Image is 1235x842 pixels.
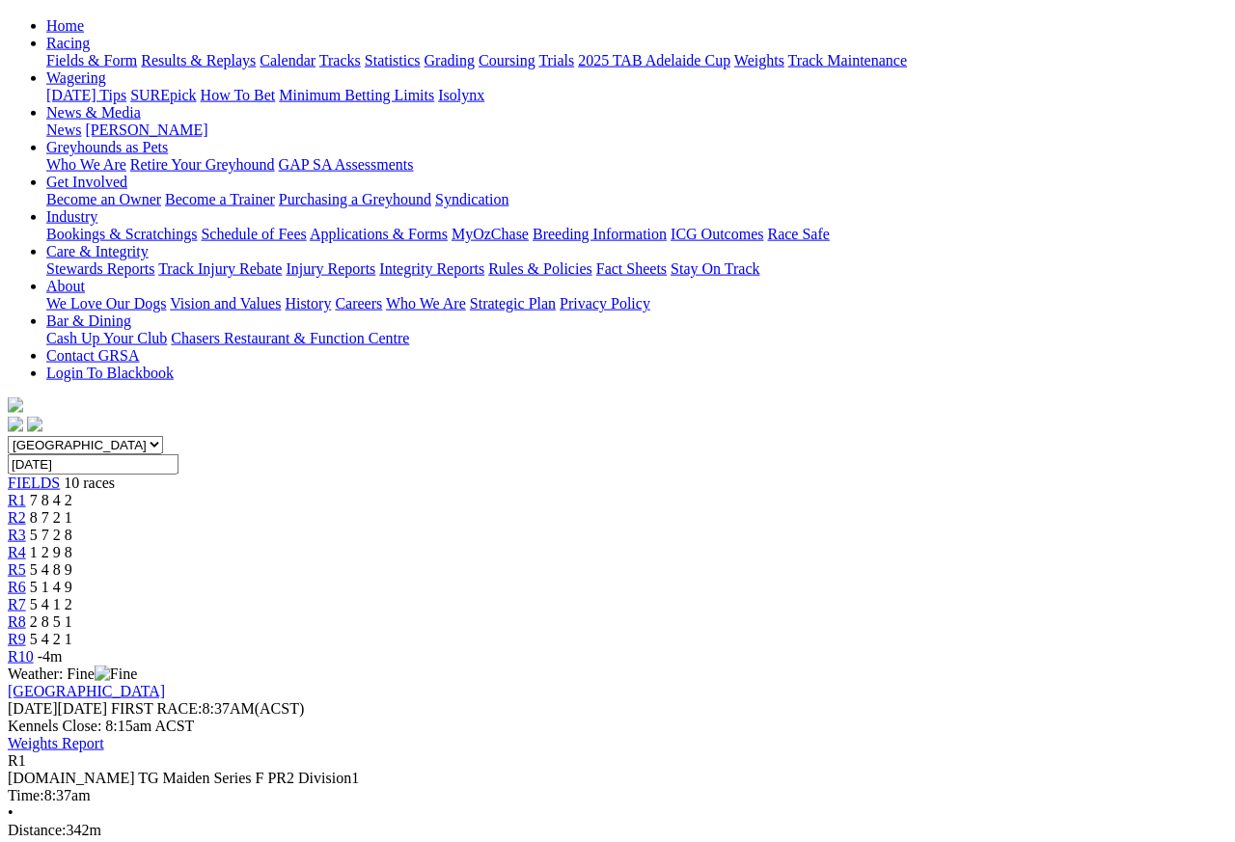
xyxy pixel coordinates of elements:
[560,295,650,312] a: Privacy Policy
[596,260,667,277] a: Fact Sheets
[30,492,72,508] span: 7 8 4 2
[285,295,331,312] a: History
[46,52,1227,69] div: Racing
[130,87,196,103] a: SUREpick
[319,52,361,68] a: Tracks
[30,561,72,578] span: 5 4 8 9
[46,260,1227,278] div: Care & Integrity
[425,52,475,68] a: Grading
[479,52,535,68] a: Coursing
[8,579,26,595] a: R6
[46,330,167,346] a: Cash Up Your Club
[386,295,466,312] a: Who We Are
[141,52,256,68] a: Results & Replays
[8,475,60,491] a: FIELDS
[533,226,667,242] a: Breeding Information
[379,260,484,277] a: Integrity Reports
[46,52,137,68] a: Fields & Form
[30,509,72,526] span: 8 7 2 1
[488,260,592,277] a: Rules & Policies
[30,631,72,647] span: 5 4 2 1
[452,226,529,242] a: MyOzChase
[111,700,304,717] span: 8:37AM(ACST)
[46,330,1227,347] div: Bar & Dining
[46,104,141,121] a: News & Media
[8,700,58,717] span: [DATE]
[46,208,97,225] a: Industry
[46,191,161,207] a: Become an Owner
[578,52,730,68] a: 2025 TAB Adelaide Cup
[46,122,1227,139] div: News & Media
[170,295,281,312] a: Vision and Values
[734,52,784,68] a: Weights
[46,226,197,242] a: Bookings & Scratchings
[46,87,1227,104] div: Wagering
[46,35,90,51] a: Racing
[46,139,168,155] a: Greyhounds as Pets
[8,683,165,699] a: [GEOGRAPHIC_DATA]
[46,17,84,34] a: Home
[260,52,316,68] a: Calendar
[8,596,26,612] a: R7
[46,226,1227,243] div: Industry
[767,226,829,242] a: Race Safe
[46,156,1227,174] div: Greyhounds as Pets
[130,156,275,173] a: Retire Your Greyhound
[8,417,23,432] img: facebook.svg
[64,475,115,491] span: 10 races
[279,156,414,173] a: GAP SA Assessments
[671,226,763,242] a: ICG Outcomes
[8,527,26,543] a: R3
[8,804,14,821] span: •
[286,260,375,277] a: Injury Reports
[46,191,1227,208] div: Get Involved
[38,648,63,665] span: -4m
[8,509,26,526] a: R2
[30,596,72,612] span: 5 4 1 2
[111,700,202,717] span: FIRST RACE:
[30,613,72,630] span: 2 8 5 1
[46,122,81,138] a: News
[671,260,759,277] a: Stay On Track
[435,191,508,207] a: Syndication
[46,295,166,312] a: We Love Our Dogs
[8,397,23,413] img: logo-grsa-white.png
[8,770,1227,787] div: [DOMAIN_NAME] TG Maiden Series F PR2 Division1
[8,613,26,630] a: R8
[365,52,421,68] a: Statistics
[470,295,556,312] a: Strategic Plan
[8,700,107,717] span: [DATE]
[85,122,207,138] a: [PERSON_NAME]
[46,156,126,173] a: Who We Are
[8,822,1227,839] div: 342m
[46,312,131,329] a: Bar & Dining
[27,417,42,432] img: twitter.svg
[788,52,907,68] a: Track Maintenance
[46,278,85,294] a: About
[279,191,431,207] a: Purchasing a Greyhound
[8,822,66,838] span: Distance:
[8,561,26,578] a: R5
[46,295,1227,312] div: About
[95,665,137,683] img: Fine
[8,718,1227,735] div: Kennels Close: 8:15am ACST
[46,87,126,103] a: [DATE] Tips
[438,87,484,103] a: Isolynx
[201,226,306,242] a: Schedule of Fees
[279,87,434,103] a: Minimum Betting Limits
[46,174,127,190] a: Get Involved
[201,87,276,103] a: How To Bet
[310,226,448,242] a: Applications & Forms
[8,787,1227,804] div: 8:37am
[30,527,72,543] span: 5 7 2 8
[8,648,34,665] a: R10
[8,544,26,560] a: R4
[165,191,275,207] a: Become a Trainer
